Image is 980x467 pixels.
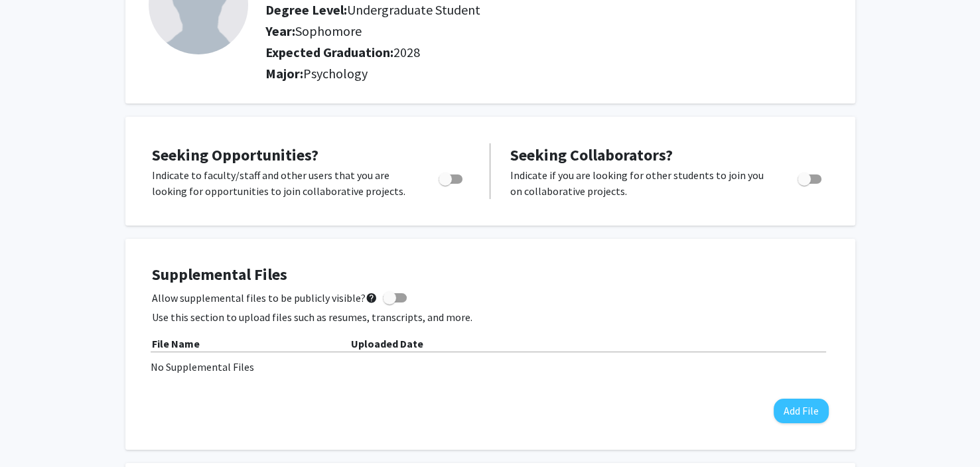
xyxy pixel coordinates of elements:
[152,265,829,285] h4: Supplemental Files
[792,167,829,187] div: Toggle
[265,66,831,82] h2: Major:
[265,23,771,39] h2: Year:
[510,167,772,199] p: Indicate if you are looking for other students to join you on collaborative projects.
[347,1,480,18] span: Undergraduate Student
[774,399,829,423] button: Add File
[151,359,830,375] div: No Supplemental Files
[303,65,368,82] span: Psychology
[295,23,362,39] span: Sophomore
[351,337,423,350] b: Uploaded Date
[366,290,378,306] mat-icon: help
[265,44,771,60] h2: Expected Graduation:
[152,309,829,325] p: Use this section to upload files such as resumes, transcripts, and more.
[152,337,200,350] b: File Name
[152,290,378,306] span: Allow supplemental files to be publicly visible?
[510,145,673,165] span: Seeking Collaborators?
[152,145,318,165] span: Seeking Opportunities?
[433,167,470,187] div: Toggle
[265,2,771,18] h2: Degree Level:
[10,407,56,457] iframe: Chat
[152,167,413,199] p: Indicate to faculty/staff and other users that you are looking for opportunities to join collabor...
[393,44,420,60] span: 2028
